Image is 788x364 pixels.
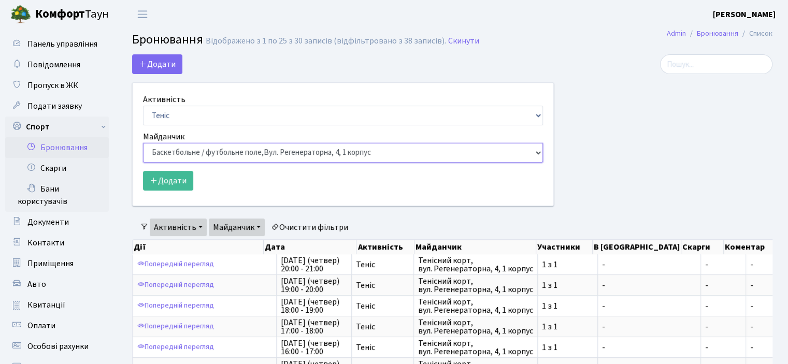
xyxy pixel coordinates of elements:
span: Квитанції [27,299,65,311]
a: Повідомлення [5,54,109,75]
label: Майданчик [143,130,184,143]
span: - [750,342,753,353]
span: - [705,260,741,269]
th: Скарги [681,240,724,254]
span: Теніс [356,281,409,289]
a: Попередній перегляд [135,277,217,293]
span: [DATE] (четвер) 16:00 - 17:00 [281,339,347,356]
th: Дата [264,240,357,254]
a: Контакти [5,232,109,253]
a: Бронювання [5,137,109,158]
a: Активність [150,219,207,236]
span: Пропуск в ЖК [27,80,78,91]
a: Очистити фільтри [267,219,352,236]
a: Скарги [5,158,109,179]
span: Повідомлення [27,59,80,70]
span: Тенісний корт, вул. Регенераторна, 4, 1 корпус [418,318,533,335]
span: Приміщення [27,258,74,269]
a: Бани користувачів [5,179,109,212]
a: Майданчик [209,219,265,236]
span: Документи [27,216,69,228]
span: Контакти [27,237,64,249]
span: [DATE] (четвер) 20:00 - 21:00 [281,256,347,273]
nav: breadcrumb [651,23,788,45]
span: - [705,281,741,289]
li: Список [738,28,772,39]
span: - [705,343,741,352]
button: Додати [132,54,182,74]
span: 1 з 1 [542,323,593,331]
img: logo.png [10,4,31,25]
a: Попередній перегляд [135,298,217,314]
a: Бронювання [697,28,738,39]
span: Тенісний корт, вул. Регенераторна, 4, 1 корпус [418,339,533,356]
span: [DATE] (четвер) 18:00 - 19:00 [281,298,347,314]
th: Дії [133,240,264,254]
a: Попередній перегляд [135,256,217,272]
span: Оплати [27,320,55,331]
span: - [602,302,696,310]
a: Авто [5,274,109,295]
a: Попередній перегляд [135,318,217,334]
span: Подати заявку [27,100,82,112]
span: - [602,343,696,352]
a: [PERSON_NAME] [713,8,776,21]
th: Майданчик [414,240,536,254]
span: 1 з 1 [542,281,593,289]
th: В [GEOGRAPHIC_DATA] [593,240,681,254]
a: Особові рахунки [5,336,109,357]
span: Теніс [356,323,409,331]
b: [PERSON_NAME] [713,9,776,20]
span: Тенісний корт, вул. Регенераторна, 4, 1 корпус [418,277,533,294]
span: - [602,323,696,331]
span: - [705,323,741,331]
span: - [750,259,753,270]
span: Бронювання [132,31,203,49]
span: Панель управління [27,38,97,50]
button: Додати [143,171,193,191]
th: Коментар [724,240,777,254]
a: Admin [667,28,686,39]
b: Комфорт [35,6,85,22]
a: Панель управління [5,34,109,54]
span: - [602,281,696,289]
a: Подати заявку [5,96,109,117]
span: Таун [35,6,109,23]
label: Активність [143,93,185,106]
input: Пошук... [660,54,772,74]
a: Документи [5,212,109,232]
a: Квитанції [5,295,109,315]
span: Особові рахунки [27,341,89,352]
span: Теніс [356,343,409,352]
a: Спорт [5,117,109,137]
span: Тенісний корт, вул. Регенераторна, 4, 1 корпус [418,298,533,314]
span: Тенісний корт, вул. Регенераторна, 4, 1 корпус [418,256,533,273]
span: 1 з 1 [542,343,593,352]
a: Пропуск в ЖК [5,75,109,96]
span: - [750,321,753,332]
span: 1 з 1 [542,302,593,310]
th: Активність [356,240,414,254]
span: Теніс [356,302,409,310]
a: Попередній перегляд [135,339,217,355]
span: - [602,260,696,269]
span: 1 з 1 [542,260,593,269]
a: Скинути [448,36,479,46]
button: Переключити навігацію [130,6,155,23]
span: - [705,302,741,310]
span: [DATE] (четвер) 19:00 - 20:00 [281,277,347,294]
a: Приміщення [5,253,109,274]
span: - [750,300,753,312]
div: Відображено з 1 по 25 з 30 записів (відфільтровано з 38 записів). [206,36,446,46]
span: Авто [27,279,46,290]
a: Оплати [5,315,109,336]
span: Теніс [356,260,409,269]
th: Участники [536,240,593,254]
span: - [750,280,753,291]
span: [DATE] (четвер) 17:00 - 18:00 [281,318,347,335]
